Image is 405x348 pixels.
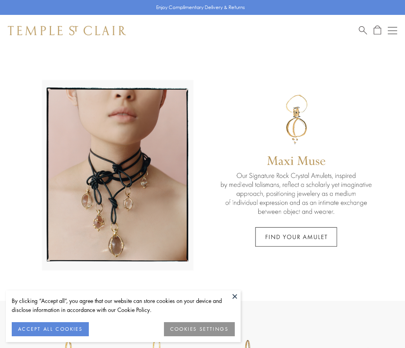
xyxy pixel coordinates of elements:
button: Open navigation [388,26,397,35]
div: By clicking “Accept all”, you agree that our website can store cookies on your device and disclos... [12,296,235,314]
a: Open Shopping Bag [374,25,381,35]
button: COOKIES SETTINGS [164,322,235,336]
p: Enjoy Complimentary Delivery & Returns [156,4,245,11]
a: Search [359,25,367,35]
img: Temple St. Clair [8,26,126,35]
button: ACCEPT ALL COOKIES [12,322,89,336]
